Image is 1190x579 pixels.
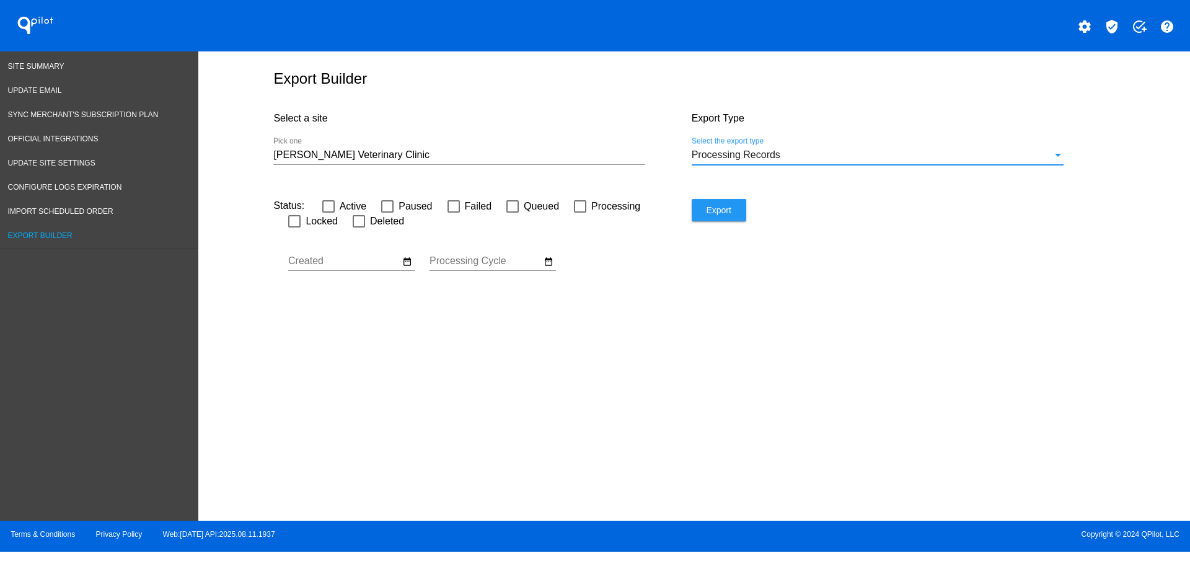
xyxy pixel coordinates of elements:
span: Processing Records [692,149,780,160]
mat-icon: date_range [402,256,412,267]
span: Export Builder [8,231,73,240]
span: Failed [465,199,492,214]
mat-icon: add_task [1132,19,1147,34]
span: Deleted [370,214,404,229]
span: Status: [273,200,304,211]
mat-icon: date_range [544,256,553,267]
a: Web:[DATE] API:2025.08.11.1937 [163,530,275,539]
h4: Export Type [692,113,1109,124]
input: Created [288,255,400,267]
a: Terms & Conditions [11,530,75,539]
span: Locked [306,214,338,229]
button: Export [692,199,746,221]
span: Export [706,205,731,215]
h4: Select a site [273,113,691,124]
span: Queued [524,199,559,214]
input: Processing Cycle [430,255,541,267]
span: Processing [591,199,640,214]
span: Copyright © 2024 QPilot, LLC [606,530,1179,539]
span: Site Summary [8,62,64,71]
a: Privacy Policy [96,530,143,539]
span: Sync Merchant's Subscription Plan [8,110,159,119]
span: Configure logs expiration [8,183,122,192]
h1: Export Builder [273,70,1109,87]
input: Number [273,149,645,161]
mat-icon: verified_user [1104,19,1119,34]
span: Official Integrations [8,135,99,143]
span: Import Scheduled Order [8,207,113,216]
mat-icon: settings [1077,19,1092,34]
h1: QPilot [11,13,60,38]
mat-icon: help [1160,19,1175,34]
span: Paused [399,199,432,214]
span: Update Site Settings [8,159,95,167]
span: Update Email [8,86,62,95]
span: Active [340,199,367,214]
